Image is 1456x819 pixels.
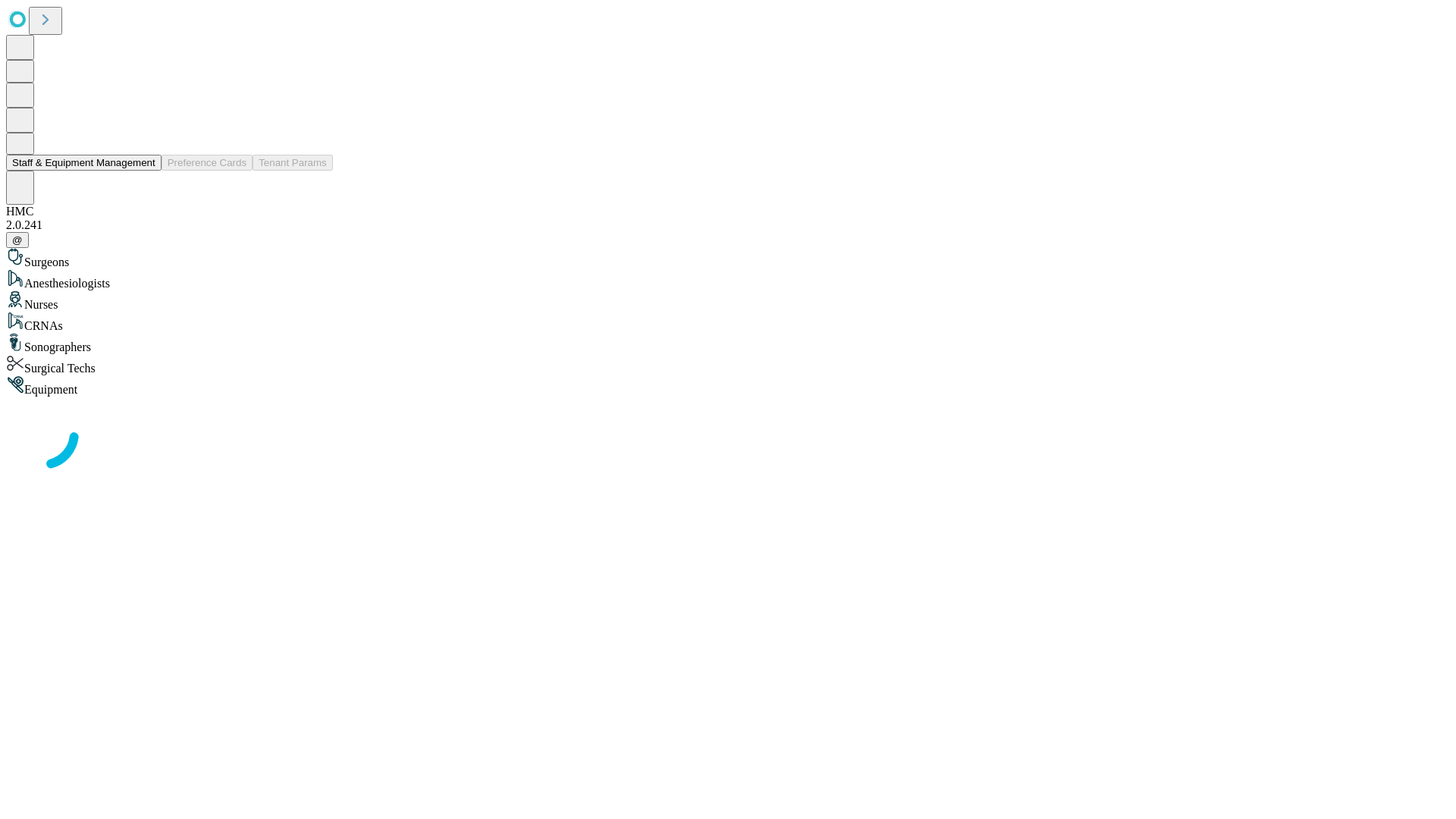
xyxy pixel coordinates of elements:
[12,234,23,246] span: @
[162,155,253,171] button: Preference Cards
[6,269,1450,290] div: Anesthesiologists
[6,290,1450,312] div: Nurses
[6,333,1450,354] div: Sonographers
[6,248,1450,269] div: Surgeons
[6,232,29,248] button: @
[6,218,1450,232] div: 2.0.241
[253,155,333,171] button: Tenant Params
[6,155,162,171] button: Staff & Equipment Management
[6,205,1450,218] div: HMC
[6,375,1450,397] div: Equipment
[6,312,1450,333] div: CRNAs
[6,354,1450,375] div: Surgical Techs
